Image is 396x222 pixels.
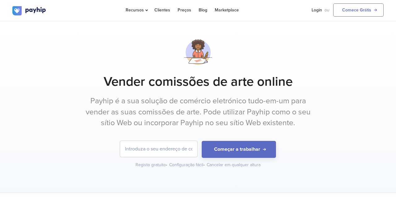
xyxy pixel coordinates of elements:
span: Recursos [126,7,147,13]
h1: Vender comissões de arte online [12,74,384,89]
img: svg+xml;utf8,%3Csvg%20xmlns%3D%22http%3A%2F%2Fwww.w3.org%2F2000%2Fsvg%22%20viewBox%3D%220%200%201... [183,37,214,68]
button: Começar a trabalhar [202,141,276,158]
div: Cancelar em qualquer altura [207,162,260,168]
span: • [203,162,205,167]
img: logo.svg [12,6,46,15]
span: • [166,162,167,167]
div: Registo gratuito [136,162,168,168]
p: Payhip é a sua solução de comércio eletrónico tudo-em-um para vender as suas comissões de arte. P... [82,96,314,129]
a: Comece Grátis [333,3,384,17]
div: Configuração fácil [169,162,205,168]
input: Introduza o seu endereço de correio eletrónico [120,141,197,157]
